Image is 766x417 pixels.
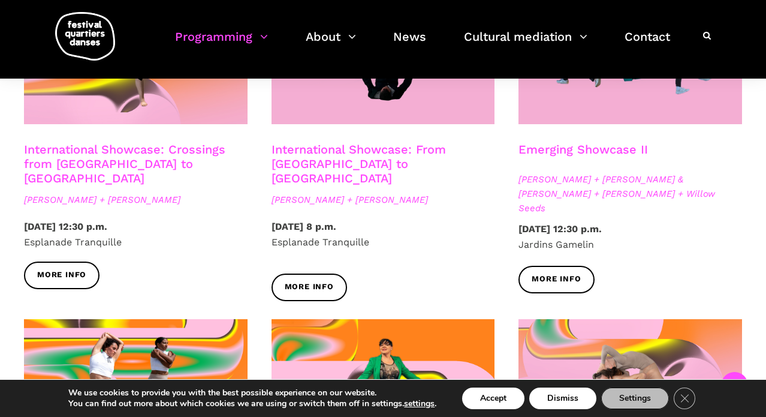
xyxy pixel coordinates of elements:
font: [PERSON_NAME] + [PERSON_NAME] & [PERSON_NAME] + [PERSON_NAME] + Willow Seeds [518,174,715,214]
font: [DATE] 12:30 p.m. [518,223,602,235]
font: Contact [625,29,670,44]
button: Dismiss [529,388,596,409]
a: News [393,26,426,62]
font: About [306,29,340,44]
button: Close GDPR Cookie Banner [674,388,695,409]
button: Accept [462,388,524,409]
font: More info [37,271,86,280]
font: More info [532,275,581,284]
a: About [306,26,356,62]
img: logo-fqd-med [55,12,115,61]
a: More info [518,266,594,293]
font: News [393,29,426,44]
a: International Showcase: Crossings from [GEOGRAPHIC_DATA] to [GEOGRAPHIC_DATA] [24,142,225,185]
font: Settings [619,392,651,404]
font: Accept [480,392,506,404]
font: Jardins Gamelin [518,239,594,250]
font: [PERSON_NAME] + [PERSON_NAME] [272,194,428,205]
button: settings [404,398,435,409]
button: Settings [601,388,669,409]
font: . [435,398,436,409]
font: We use cookies to provide you with the best possible experience on our website. [68,387,376,398]
a: Emerging Showcase II [518,142,648,157]
font: More info [285,283,334,292]
font: Cultural mediation [464,29,572,44]
a: Programming [175,26,268,62]
font: Programming [175,29,252,44]
font: Dismiss [547,392,578,404]
a: More info [272,274,347,301]
font: [DATE] 12:30 p.m. [24,221,107,232]
font: [DATE] 8 p.m. [272,221,336,232]
a: Contact [625,26,670,62]
font: Esplanade Tranquille [24,236,122,248]
a: More info [24,262,99,289]
font: You can find out more about which cookies we are using or switch them off in settings. [68,398,404,409]
a: International Showcase: From [GEOGRAPHIC_DATA] to [GEOGRAPHIC_DATA] [272,142,446,185]
a: Cultural mediation [464,26,587,62]
font: Esplanade Tranquille [272,236,369,248]
font: [PERSON_NAME] + [PERSON_NAME] [24,194,180,205]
